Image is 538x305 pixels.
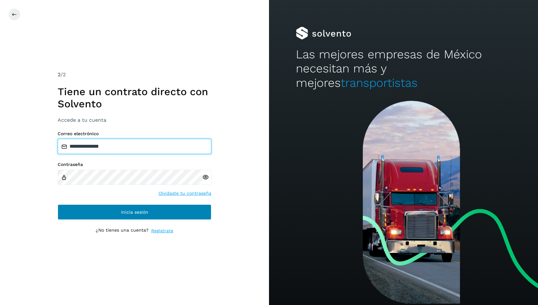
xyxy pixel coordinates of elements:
[96,227,149,234] p: ¿No tienes una cuenta?
[58,71,211,78] div: /2
[296,47,511,90] h2: Las mejores empresas de México necesitan más y mejores
[58,131,211,136] label: Correo electrónico
[159,190,211,197] a: Olvidaste tu contraseña
[341,76,418,90] span: transportistas
[151,227,173,234] a: Regístrate
[121,210,148,214] span: Inicia sesión
[58,71,61,78] span: 2
[58,117,211,123] h3: Accede a tu cuenta
[58,204,211,220] button: Inicia sesión
[58,86,211,110] h1: Tiene un contrato directo con Solvento
[58,162,211,167] label: Contraseña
